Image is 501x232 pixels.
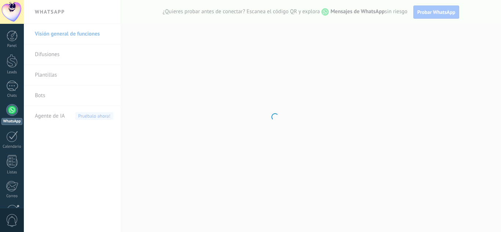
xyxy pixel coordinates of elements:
[1,144,23,149] div: Calendario
[1,170,23,175] div: Listas
[1,70,23,75] div: Leads
[1,118,22,125] div: WhatsApp
[1,93,23,98] div: Chats
[1,44,23,48] div: Panel
[1,194,23,199] div: Correo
